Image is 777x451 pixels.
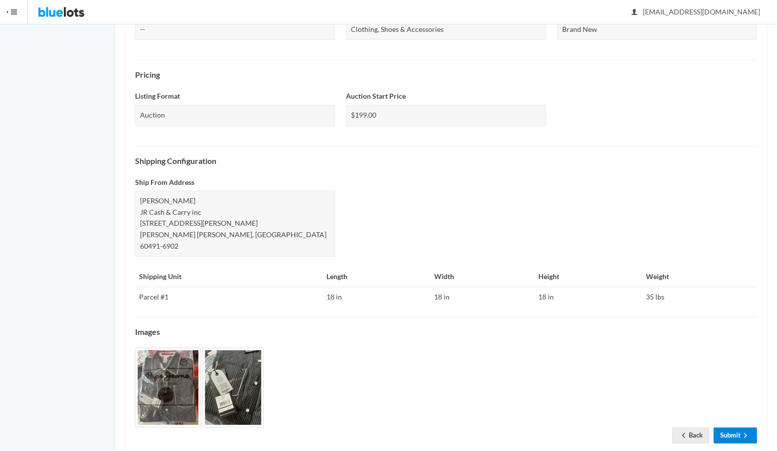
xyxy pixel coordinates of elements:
[678,431,688,441] ion-icon: arrow back
[135,177,194,188] label: Ship From Address
[135,70,757,79] h4: Pricing
[322,287,430,306] td: 18 in
[713,427,757,443] a: Submitarrow forward
[135,190,335,257] div: [PERSON_NAME] JR Cash & Carry inc [STREET_ADDRESS][PERSON_NAME] [PERSON_NAME] [PERSON_NAME], [GEO...
[135,19,335,40] div: --
[631,7,760,16] span: [EMAIL_ADDRESS][DOMAIN_NAME]
[135,327,757,336] h4: Images
[534,267,641,287] th: Height
[641,287,757,306] td: 35 lbs
[534,287,641,306] td: 18 in
[135,156,757,165] h4: Shipping Configuration
[135,91,180,102] label: Listing Format
[641,267,757,287] th: Weight
[740,431,750,441] ion-icon: arrow forward
[430,267,534,287] th: Width
[672,427,709,443] a: arrow backBack
[135,267,322,287] th: Shipping Unit
[135,347,201,427] img: 194f2b0e-ad85-499d-83ac-867e87a9aedb-1759622105.jpg
[346,19,546,40] div: Clothing, Shoes & Accessories
[346,91,406,102] label: Auction Start Price
[629,8,639,17] ion-icon: person
[135,287,322,306] td: Parcel #1
[135,105,335,126] div: Auction
[346,105,546,126] div: $199.00
[430,287,534,306] td: 18 in
[202,347,264,427] img: 6f7cb2bf-c2a2-40b3-9396-9eec0d998233-1759622106.jpg
[322,267,430,287] th: Length
[557,19,757,40] div: Brand New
